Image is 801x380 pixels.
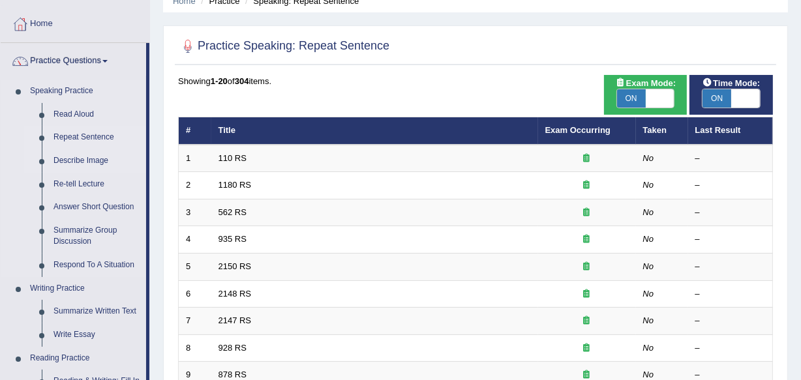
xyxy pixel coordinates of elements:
[219,153,247,163] a: 110 RS
[545,125,611,135] a: Exam Occurring
[48,219,146,254] a: Summarize Group Discussion
[1,43,146,76] a: Practice Questions
[695,342,766,355] div: –
[235,76,249,86] b: 304
[545,288,629,300] div: Exam occurring question
[545,179,629,192] div: Exam occurring question
[219,343,247,353] a: 928 RS
[48,196,146,219] a: Answer Short Question
[695,233,766,246] div: –
[695,315,766,327] div: –
[179,226,211,254] td: 4
[211,76,228,86] b: 1-20
[617,89,646,108] span: ON
[643,153,654,163] em: No
[48,173,146,196] a: Re-tell Lecture
[219,180,252,190] a: 1180 RS
[643,343,654,353] em: No
[24,277,146,300] a: Writing Practice
[48,254,146,277] a: Respond To A Situation
[179,334,211,362] td: 8
[643,370,654,379] em: No
[636,117,688,145] th: Taken
[179,254,211,281] td: 5
[179,308,211,335] td: 7
[219,289,252,299] a: 2148 RS
[545,261,629,273] div: Exam occurring question
[697,76,765,90] span: Time Mode:
[695,288,766,300] div: –
[545,153,629,165] div: Exam occurring question
[611,76,681,90] span: Exam Mode:
[545,315,629,327] div: Exam occurring question
[643,261,654,271] em: No
[179,145,211,172] td: 1
[695,153,766,165] div: –
[695,261,766,273] div: –
[219,234,247,244] a: 935 RS
[643,180,654,190] em: No
[604,75,688,115] div: Show exams occurring in exams
[179,199,211,226] td: 3
[545,342,629,355] div: Exam occurring question
[24,347,146,370] a: Reading Practice
[545,233,629,246] div: Exam occurring question
[219,207,247,217] a: 562 RS
[48,300,146,323] a: Summarize Written Text
[219,315,252,325] a: 2147 RS
[1,6,149,38] a: Home
[178,37,389,56] h2: Practice Speaking: Repeat Sentence
[48,149,146,173] a: Describe Image
[695,207,766,219] div: –
[643,234,654,244] em: No
[179,280,211,308] td: 6
[48,323,146,347] a: Write Essay
[179,117,211,145] th: #
[703,89,731,108] span: ON
[179,172,211,199] td: 2
[688,117,773,145] th: Last Result
[219,261,252,271] a: 2150 RS
[48,126,146,149] a: Repeat Sentence
[643,207,654,217] em: No
[178,75,773,87] div: Showing of items.
[695,179,766,192] div: –
[643,315,654,325] em: No
[211,117,538,145] th: Title
[643,289,654,299] em: No
[545,207,629,219] div: Exam occurring question
[219,370,247,379] a: 878 RS
[24,80,146,103] a: Speaking Practice
[48,103,146,126] a: Read Aloud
